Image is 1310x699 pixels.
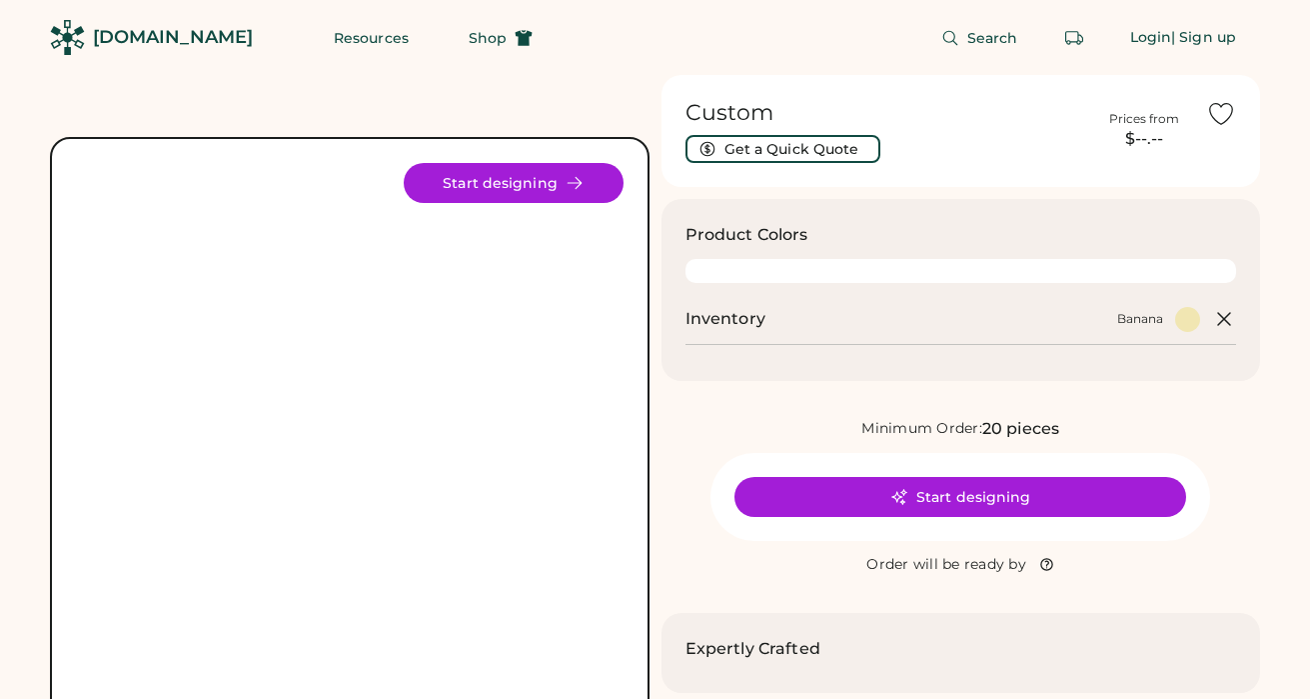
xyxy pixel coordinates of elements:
div: Order will be ready by [866,555,1026,575]
div: 20 pieces [982,417,1059,441]
button: Search [917,18,1042,58]
div: Minimum Order: [861,419,982,439]
h2: Inventory [685,307,765,331]
span: Search [967,31,1018,45]
img: Rendered Logo - Screens [50,20,85,55]
h3: Product Colors [685,223,808,247]
div: [DOMAIN_NAME] [93,25,253,50]
button: Resources [310,18,433,58]
h2: Expertly Crafted [685,637,820,661]
button: Start designing [734,477,1186,517]
button: Start designing [404,163,624,203]
button: Get a Quick Quote [685,135,880,163]
div: Banana [1117,311,1163,327]
div: $--.-- [1094,127,1194,151]
div: | Sign up [1171,28,1236,48]
div: Prices from [1109,111,1179,127]
span: Shop [469,31,507,45]
h1: Custom [685,99,1083,127]
button: Shop [445,18,557,58]
button: Retrieve an order [1054,18,1094,58]
div: Login [1130,28,1172,48]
